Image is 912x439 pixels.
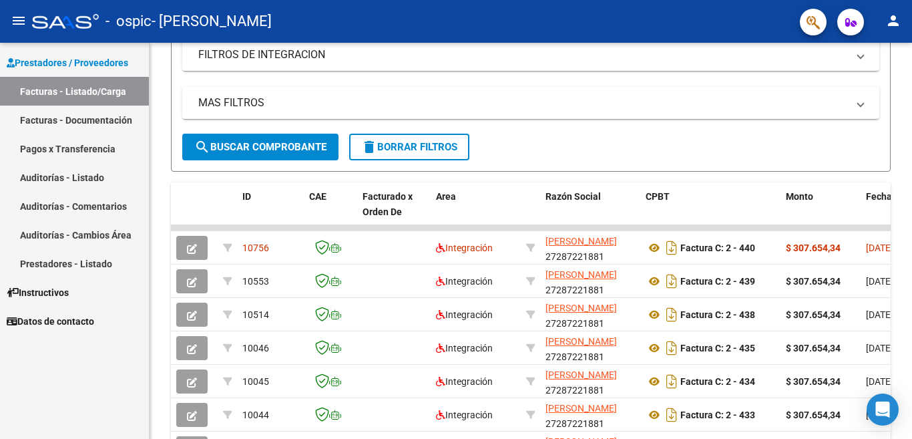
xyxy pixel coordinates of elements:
[545,403,617,414] span: [PERSON_NAME]
[866,243,893,253] span: [DATE]
[545,370,617,380] span: [PERSON_NAME]
[786,276,841,287] strong: $ 307.654,34
[545,334,635,362] div: 27287221881
[866,376,893,387] span: [DATE]
[545,191,601,202] span: Razón Social
[663,237,680,259] i: Descargar documento
[866,410,893,420] span: [DATE]
[309,191,326,202] span: CAE
[105,7,152,36] span: - ospic
[786,309,841,320] strong: $ 307.654,34
[11,13,27,29] mat-icon: menu
[194,141,326,153] span: Buscar Comprobante
[436,376,493,387] span: Integración
[866,343,893,353] span: [DATE]
[545,336,617,347] span: [PERSON_NAME]
[182,134,338,160] button: Buscar Comprobante
[545,267,635,295] div: 27287221881
[680,410,755,420] strong: Factura C: 2 - 433
[545,236,617,247] span: [PERSON_NAME]
[663,371,680,392] i: Descargar documento
[663,337,680,359] i: Descargar documento
[663,304,680,325] i: Descargar documento
[866,276,893,287] span: [DATE]
[304,182,357,241] datatable-header-cell: CAE
[363,191,413,217] span: Facturado x Orden De
[540,182,640,241] datatable-header-cell: Razón Social
[242,343,269,353] span: 10046
[152,7,272,36] span: - [PERSON_NAME]
[357,182,431,241] datatable-header-cell: Facturado x Orden De
[545,303,617,313] span: [PERSON_NAME]
[867,394,899,426] div: Open Intercom Messenger
[545,401,635,429] div: 27287221881
[431,182,521,241] datatable-header-cell: Area
[545,234,635,262] div: 27287221881
[680,309,755,320] strong: Factura C: 2 - 438
[361,139,377,155] mat-icon: delete
[182,87,879,119] mat-expansion-panel-header: MAS FILTROS
[436,276,493,287] span: Integración
[663,404,680,426] i: Descargar documento
[7,314,94,329] span: Datos de contacto
[436,410,493,420] span: Integración
[7,55,128,70] span: Prestadores / Proveedores
[780,182,861,241] datatable-header-cell: Monto
[786,376,841,387] strong: $ 307.654,34
[242,376,269,387] span: 10045
[198,96,847,110] mat-panel-title: MAS FILTROS
[680,343,755,353] strong: Factura C: 2 - 435
[194,139,210,155] mat-icon: search
[680,243,755,253] strong: Factura C: 2 - 440
[885,13,901,29] mat-icon: person
[7,285,69,300] span: Instructivos
[361,141,457,153] span: Borrar Filtros
[545,301,635,329] div: 27287221881
[786,191,813,202] span: Monto
[242,309,269,320] span: 10514
[242,276,269,287] span: 10553
[663,271,680,292] i: Descargar documento
[640,182,780,241] datatable-header-cell: CPBT
[680,376,755,387] strong: Factura C: 2 - 434
[242,410,269,420] span: 10044
[866,309,893,320] span: [DATE]
[242,243,269,253] span: 10756
[680,276,755,287] strong: Factura C: 2 - 439
[436,309,493,320] span: Integración
[545,269,617,280] span: [PERSON_NAME]
[436,243,493,253] span: Integración
[237,182,304,241] datatable-header-cell: ID
[349,134,469,160] button: Borrar Filtros
[436,191,456,202] span: Area
[786,410,841,420] strong: $ 307.654,34
[198,47,847,62] mat-panel-title: FILTROS DE INTEGRACION
[545,368,635,396] div: 27287221881
[182,39,879,71] mat-expansion-panel-header: FILTROS DE INTEGRACION
[786,343,841,353] strong: $ 307.654,34
[646,191,670,202] span: CPBT
[242,191,251,202] span: ID
[436,343,493,353] span: Integración
[786,243,841,253] strong: $ 307.654,34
